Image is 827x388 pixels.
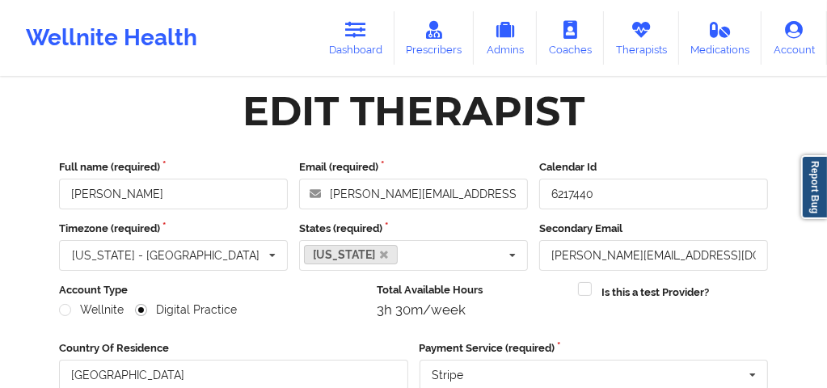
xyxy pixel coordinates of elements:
[59,282,365,298] label: Account Type
[474,11,537,65] a: Admins
[135,303,237,317] label: Digital Practice
[420,340,769,356] label: Payment Service (required)
[59,221,288,237] label: Timezone (required)
[539,240,768,271] input: Email
[299,179,528,209] input: Email address
[377,282,567,298] label: Total Available Hours
[762,11,827,65] a: Account
[604,11,679,65] a: Therapists
[539,159,768,175] label: Calendar Id
[537,11,604,65] a: Coaches
[299,221,528,237] label: States (required)
[59,159,288,175] label: Full name (required)
[72,250,259,261] div: [US_STATE] - [GEOGRAPHIC_DATA]
[801,155,827,219] a: Report Bug
[59,303,124,317] label: Wellnite
[59,340,408,356] label: Country Of Residence
[679,11,762,65] a: Medications
[317,11,395,65] a: Dashboard
[59,179,288,209] input: Full name
[395,11,475,65] a: Prescribers
[539,179,768,209] input: Calendar Id
[539,221,768,237] label: Secondary Email
[299,159,528,175] label: Email (required)
[304,245,398,264] a: [US_STATE]
[243,86,584,137] div: Edit Therapist
[432,369,464,381] div: Stripe
[377,302,567,318] div: 3h 30m/week
[601,285,709,301] label: Is this a test Provider?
